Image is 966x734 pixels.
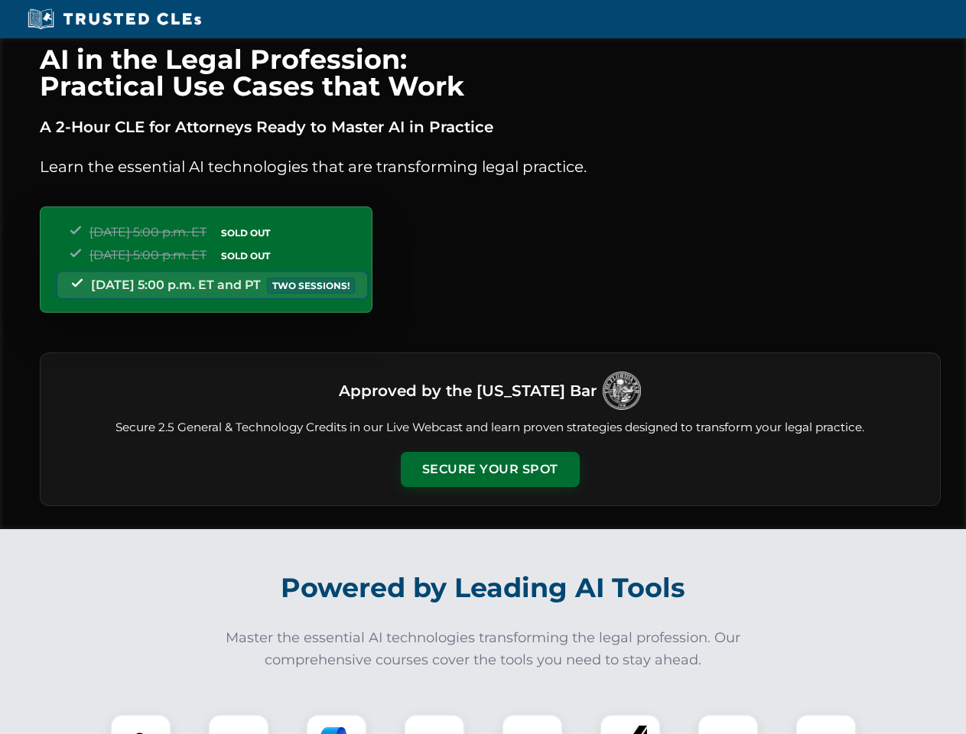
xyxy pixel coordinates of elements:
p: Learn the essential AI technologies that are transforming legal practice. [40,154,941,179]
h3: Approved by the [US_STATE] Bar [339,377,597,404]
p: Secure 2.5 General & Technology Credits in our Live Webcast and learn proven strategies designed ... [59,419,922,437]
button: Secure Your Spot [401,452,580,487]
h2: Powered by Leading AI Tools [60,561,907,615]
p: Master the essential AI technologies transforming the legal profession. Our comprehensive courses... [216,627,751,671]
span: [DATE] 5:00 p.m. ET [89,225,207,239]
h1: AI in the Legal Profession: Practical Use Cases that Work [40,46,941,99]
span: SOLD OUT [216,225,275,241]
img: Logo [603,372,641,410]
span: [DATE] 5:00 p.m. ET [89,248,207,262]
img: Trusted CLEs [23,8,206,31]
span: SOLD OUT [216,248,275,264]
p: A 2-Hour CLE for Attorneys Ready to Master AI in Practice [40,115,941,139]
